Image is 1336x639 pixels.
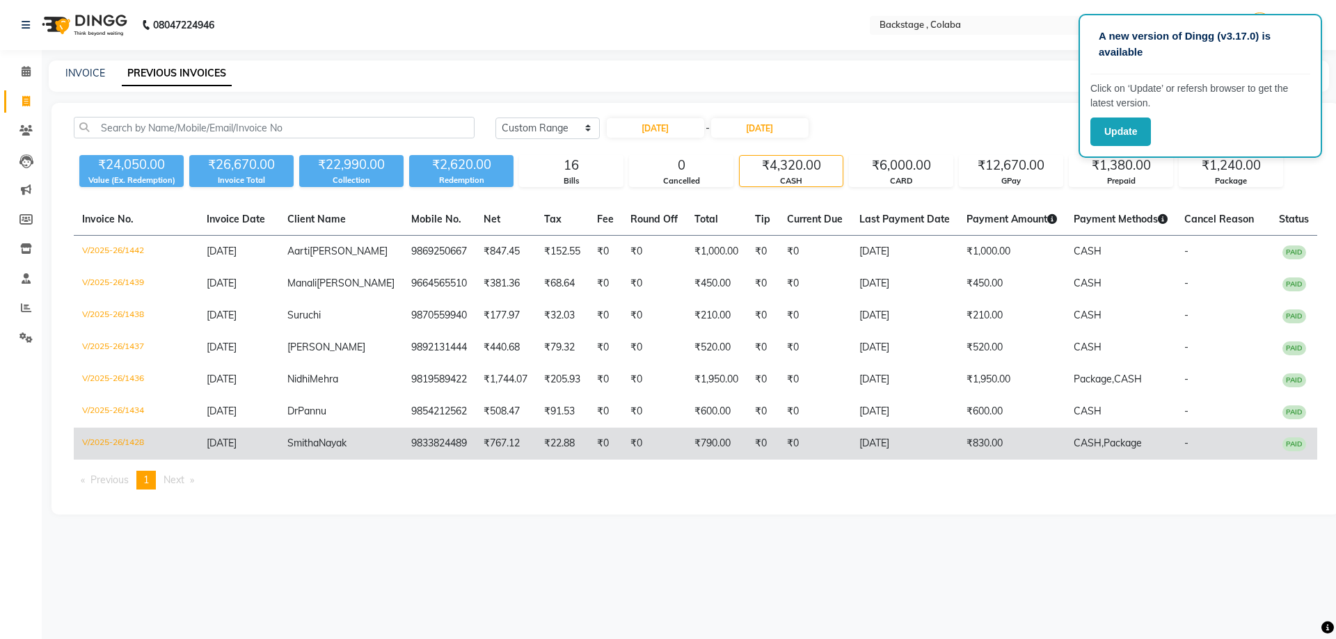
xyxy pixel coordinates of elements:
[403,396,475,428] td: 9854212562
[958,364,1065,396] td: ₹1,950.00
[711,118,809,138] input: End Date
[706,121,710,136] span: -
[747,396,779,428] td: ₹0
[536,364,589,396] td: ₹205.93
[403,332,475,364] td: 9892131444
[74,268,198,300] td: V/2025-26/1439
[967,213,1057,225] span: Payment Amount
[403,364,475,396] td: 9819589422
[189,155,294,175] div: ₹26,670.00
[747,364,779,396] td: ₹0
[287,373,310,385] span: Nidhi
[622,300,686,332] td: ₹0
[319,437,347,449] span: Nayak
[65,67,105,79] a: INVOICE
[403,300,475,332] td: 9870559940
[536,428,589,460] td: ₹22.88
[958,396,1065,428] td: ₹600.00
[403,236,475,268] td: 9869250667
[589,236,622,268] td: ₹0
[287,245,310,257] span: Aarti
[779,428,851,460] td: ₹0
[1074,277,1102,289] span: CASH
[747,268,779,300] td: ₹0
[694,213,718,225] span: Total
[622,396,686,428] td: ₹0
[475,236,536,268] td: ₹847.45
[755,213,770,225] span: Tip
[287,405,298,417] span: Dr
[544,213,562,225] span: Tax
[287,437,319,449] span: Smitha
[589,268,622,300] td: ₹0
[958,428,1065,460] td: ₹830.00
[287,213,346,225] span: Client Name
[475,396,536,428] td: ₹508.47
[153,6,214,45] b: 08047224946
[686,300,747,332] td: ₹210.00
[475,300,536,332] td: ₹177.97
[79,175,184,186] div: Value (Ex. Redemption)
[1184,245,1188,257] span: -
[520,175,623,187] div: Bills
[1184,341,1188,353] span: -
[686,396,747,428] td: ₹600.00
[622,236,686,268] td: ₹0
[1184,277,1188,289] span: -
[74,428,198,460] td: V/2025-26/1428
[207,213,265,225] span: Invoice Date
[74,332,198,364] td: V/2025-26/1437
[1074,373,1114,385] span: Package,
[411,213,461,225] span: Mobile No.
[207,245,237,257] span: [DATE]
[589,364,622,396] td: ₹0
[787,213,843,225] span: Current Due
[850,156,953,175] div: ₹6,000.00
[1282,309,1306,323] span: PAID
[1099,29,1302,60] p: A new version of Dingg (v3.17.0) is available
[35,6,131,45] img: logo
[475,364,536,396] td: ₹1,744.07
[403,268,475,300] td: 9664565510
[1179,156,1282,175] div: ₹1,240.00
[164,474,184,486] span: Next
[960,175,1063,187] div: GPay
[475,332,536,364] td: ₹440.68
[310,245,388,257] span: [PERSON_NAME]
[299,155,404,175] div: ₹22,990.00
[310,373,338,385] span: Mehra
[536,268,589,300] td: ₹68.64
[1090,81,1310,111] p: Click on ‘Update’ or refersh browser to get the latest version.
[1184,405,1188,417] span: -
[189,175,294,186] div: Invoice Total
[207,309,237,321] span: [DATE]
[622,428,686,460] td: ₹0
[74,236,198,268] td: V/2025-26/1442
[1282,277,1306,291] span: PAID
[1090,118,1151,146] button: Update
[1184,213,1254,225] span: Cancel Reason
[287,277,317,289] span: Manali
[207,277,237,289] span: [DATE]
[589,396,622,428] td: ₹0
[1282,405,1306,419] span: PAID
[1184,309,1188,321] span: -
[1074,245,1102,257] span: CASH
[686,428,747,460] td: ₹790.00
[686,364,747,396] td: ₹1,950.00
[1279,213,1309,225] span: Status
[779,300,851,332] td: ₹0
[779,236,851,268] td: ₹0
[851,364,958,396] td: [DATE]
[1074,341,1102,353] span: CASH
[298,405,326,417] span: Pannu
[409,155,514,175] div: ₹2,620.00
[851,332,958,364] td: [DATE]
[1074,437,1104,449] span: CASH,
[74,364,198,396] td: V/2025-26/1436
[622,268,686,300] td: ₹0
[90,474,129,486] span: Previous
[74,471,1317,490] nav: Pagination
[82,213,134,225] span: Invoice No.
[630,156,733,175] div: 0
